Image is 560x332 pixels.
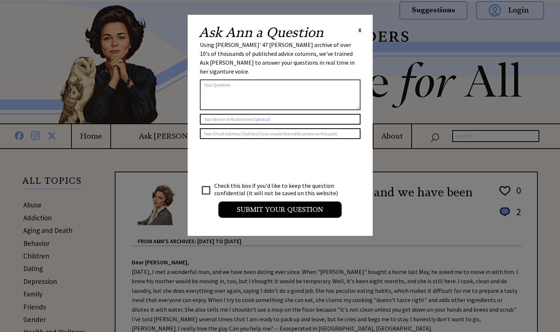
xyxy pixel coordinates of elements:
iframe: reCAPTCHA [200,146,312,175]
h2: Ask Ann a Question [199,26,323,39]
div: Using [PERSON_NAME]' 47 [PERSON_NAME] archive of over 10's of thousands of published advice colum... [200,40,361,76]
input: Submit your Question [218,201,342,218]
td: Check this box if you'd like to keep the question confidential (it will not be saved on this webs... [214,182,345,197]
input: Your Name or Nickname (Optional) [200,114,361,125]
input: Your Email Address (Optional if you would like notifications on this post) [200,128,361,139]
span: X [358,26,362,34]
